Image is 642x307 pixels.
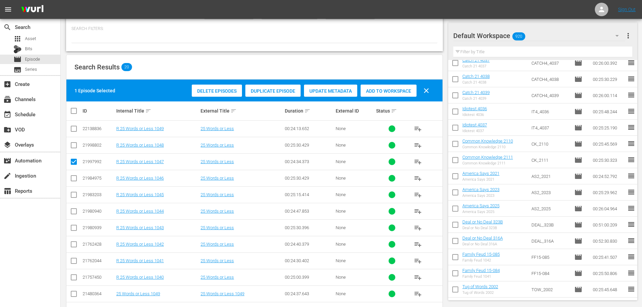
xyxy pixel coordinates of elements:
[590,55,627,71] td: 00:26:00.392
[462,242,503,246] div: Deal or No Deal 316A
[462,187,499,192] a: America Says 2023
[462,139,513,144] a: Common Knowledge 2110
[574,269,582,277] span: Episode
[410,154,426,170] button: playlist_add
[376,107,408,115] div: Status
[574,59,582,67] span: Episode
[414,290,422,298] span: playlist_add
[83,275,114,280] div: 21757450
[116,275,164,280] a: R 25 Words or Less 1040
[462,90,490,95] a: Catch 21 4039
[192,85,242,97] button: Delete Episodes
[574,124,582,132] span: Episode
[462,177,499,182] div: America Says 2021
[116,176,164,181] a: R 25 Words or Less 1046
[192,88,242,94] span: Delete Episodes
[285,209,333,214] div: 00:24:47.853
[410,203,426,219] button: playlist_add
[627,75,635,83] span: reorder
[25,66,37,73] span: Series
[627,204,635,212] span: reorder
[3,95,11,103] span: Channels
[410,187,426,203] button: playlist_add
[627,220,635,228] span: reorder
[83,291,114,296] div: 21480364
[414,191,422,199] span: playlist_add
[529,55,572,71] td: CATCH4_4037
[627,172,635,180] span: reorder
[627,253,635,261] span: reorder
[574,156,582,164] span: Episode
[529,217,572,233] td: DEAL_323B
[285,275,333,280] div: 00:25:00.399
[590,265,627,281] td: 00:25:50.806
[336,258,374,263] div: None
[590,152,627,168] td: 00:25:30.323
[410,137,426,153] button: playlist_add
[410,236,426,252] button: playlist_add
[574,140,582,148] span: Episode
[231,108,237,114] span: sort
[13,45,22,53] div: Bits
[285,225,333,230] div: 00:25:30.396
[618,7,636,12] a: Sign Out
[336,108,374,114] div: External ID
[590,168,627,184] td: 00:24:52.792
[145,108,151,114] span: sort
[83,242,114,247] div: 21762428
[627,123,635,131] span: reorder
[462,274,500,279] div: Family Feud 1041
[201,159,234,164] a: 25 Words or Less
[414,224,422,232] span: playlist_add
[462,258,500,263] div: Family Feud 1042
[627,188,635,196] span: reorder
[410,253,426,269] button: playlist_add
[574,91,582,99] span: Episode
[627,269,635,277] span: reorder
[462,122,487,127] a: Idiotest 4037
[116,291,160,296] a: 25 Words or Less 1049
[590,87,627,103] td: 00:26:00.114
[285,126,333,131] div: 00:24:13.652
[13,35,22,43] span: apps
[418,83,434,99] button: clear
[410,286,426,302] button: playlist_add
[590,136,627,152] td: 00:25:45.569
[285,107,333,115] div: Duration
[16,2,49,18] img: ans4CAIJ8jUAAAAAAAAAAAAAAAAAAAAAAAAgQb4GAAAAAAAAAAAAAAAAAAAAAAAAJMjXAAAAAAAAAAAAAAAAAAAAAAAAgAT5G...
[529,184,572,201] td: AS2_2023
[74,87,115,94] div: 1 Episode Selected
[201,225,234,230] a: 25 Words or Less
[414,240,422,248] span: playlist_add
[529,87,572,103] td: CATCH4_4039
[361,88,417,94] span: Add to Workspace
[574,75,582,83] span: Episode
[201,242,234,247] a: 25 Words or Less
[529,136,572,152] td: CK_2110
[116,107,198,115] div: Internal Title
[201,209,234,214] a: 25 Words or Less
[462,252,500,257] a: Family Feud 15-085
[462,226,503,230] div: Deal or No Deal 323B
[201,192,234,197] a: 25 Words or Less
[529,168,572,184] td: AS2_2021
[529,265,572,281] td: FF15-084
[13,66,22,74] span: subtitles
[3,80,11,88] span: Create
[529,152,572,168] td: CK_2111
[462,96,490,101] div: Catch 21 4039
[624,28,632,44] button: more_vert
[3,157,11,165] span: Automation
[627,156,635,164] span: reorder
[201,107,283,115] div: External Title
[410,170,426,186] button: playlist_add
[590,184,627,201] td: 00:25:29.962
[590,71,627,87] td: 00:25:30.229
[116,143,164,148] a: R 25 Words or Less 1048
[336,159,374,164] div: None
[201,258,234,263] a: 25 Words or Less
[590,233,627,249] td: 00:52:30.830
[627,107,635,115] span: reorder
[83,143,114,148] div: 21998802
[414,273,422,281] span: playlist_add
